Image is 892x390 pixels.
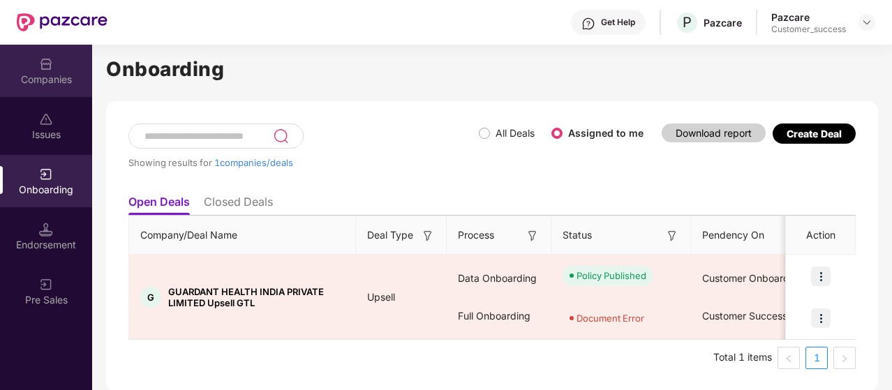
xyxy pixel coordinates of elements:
[786,216,856,255] th: Action
[683,14,692,31] span: P
[39,112,53,126] img: svg+xml;base64,PHN2ZyBpZD0iSXNzdWVzX2Rpc2FibGVkIiB4bWxucz0iaHR0cDovL3d3dy53My5vcmcvMjAwMC9zdmciIH...
[214,157,293,168] span: 1 companies/deals
[128,157,479,168] div: Showing results for
[140,287,161,308] div: G
[356,291,406,303] span: Upsell
[702,227,764,243] span: Pendency On
[128,195,190,215] li: Open Deals
[704,16,742,29] div: Pazcare
[39,57,53,71] img: svg+xml;base64,PHN2ZyBpZD0iQ29tcGFuaWVzIiB4bWxucz0iaHR0cDovL3d3dy53My5vcmcvMjAwMC9zdmciIHdpZHRoPS...
[713,347,772,369] li: Total 1 items
[811,267,831,286] img: icon
[17,13,107,31] img: New Pazcare Logo
[702,310,787,322] span: Customer Success
[662,123,766,142] button: Download report
[168,286,345,308] span: GUARDANT HEALTH INDIA PRIVATE LIMITED Upsell GTL
[778,347,800,369] li: Previous Page
[39,167,53,181] img: svg+xml;base64,PHN2ZyB3aWR0aD0iMjAiIGhlaWdodD0iMjAiIHZpZXdCb3g9IjAgMCAyMCAyMCIgZmlsbD0ibm9uZSIgeG...
[421,229,435,243] img: svg+xml;base64,PHN2ZyB3aWR0aD0iMTYiIGhlaWdodD0iMTYiIHZpZXdCb3g9IjAgMCAxNiAxNiIgZmlsbD0ibm9uZSIgeG...
[806,347,827,368] a: 1
[601,17,635,28] div: Get Help
[447,297,551,335] div: Full Onboarding
[702,272,803,284] span: Customer Onboarding
[563,227,592,243] span: Status
[861,17,872,28] img: svg+xml;base64,PHN2ZyBpZD0iRHJvcGRvd24tMzJ4MzIiIHhtbG5zPSJodHRwOi8vd3d3LnczLm9yZy8yMDAwL3N2ZyIgd2...
[496,127,535,139] label: All Deals
[581,17,595,31] img: svg+xml;base64,PHN2ZyBpZD0iSGVscC0zMngzMiIgeG1sbnM9Imh0dHA6Ly93d3cudzMub3JnLzIwMDAvc3ZnIiB3aWR0aD...
[577,269,646,283] div: Policy Published
[771,24,846,35] div: Customer_success
[785,354,793,363] span: left
[447,260,551,297] div: Data Onboarding
[568,127,644,139] label: Assigned to me
[778,347,800,369] button: left
[787,128,842,140] div: Create Deal
[577,311,644,325] div: Document Error
[833,347,856,369] button: right
[39,278,53,292] img: svg+xml;base64,PHN2ZyB3aWR0aD0iMjAiIGhlaWdodD0iMjAiIHZpZXdCb3g9IjAgMCAyMCAyMCIgZmlsbD0ibm9uZSIgeG...
[367,227,413,243] span: Deal Type
[273,128,289,144] img: svg+xml;base64,PHN2ZyB3aWR0aD0iMjQiIGhlaWdodD0iMjUiIHZpZXdCb3g9IjAgMCAyNCAyNSIgZmlsbD0ibm9uZSIgeG...
[106,54,878,84] h1: Onboarding
[833,347,856,369] li: Next Page
[771,10,846,24] div: Pazcare
[805,347,828,369] li: 1
[526,229,540,243] img: svg+xml;base64,PHN2ZyB3aWR0aD0iMTYiIGhlaWdodD0iMTYiIHZpZXdCb3g9IjAgMCAxNiAxNiIgZmlsbD0ibm9uZSIgeG...
[458,227,494,243] span: Process
[129,216,356,255] th: Company/Deal Name
[811,308,831,328] img: icon
[39,223,53,237] img: svg+xml;base64,PHN2ZyB3aWR0aD0iMTQuNSIgaGVpZ2h0PSIxNC41IiB2aWV3Qm94PSIwIDAgMTYgMTYiIGZpbGw9Im5vbm...
[665,229,679,243] img: svg+xml;base64,PHN2ZyB3aWR0aD0iMTYiIGhlaWdodD0iMTYiIHZpZXdCb3g9IjAgMCAxNiAxNiIgZmlsbD0ibm9uZSIgeG...
[204,195,273,215] li: Closed Deals
[840,354,849,363] span: right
